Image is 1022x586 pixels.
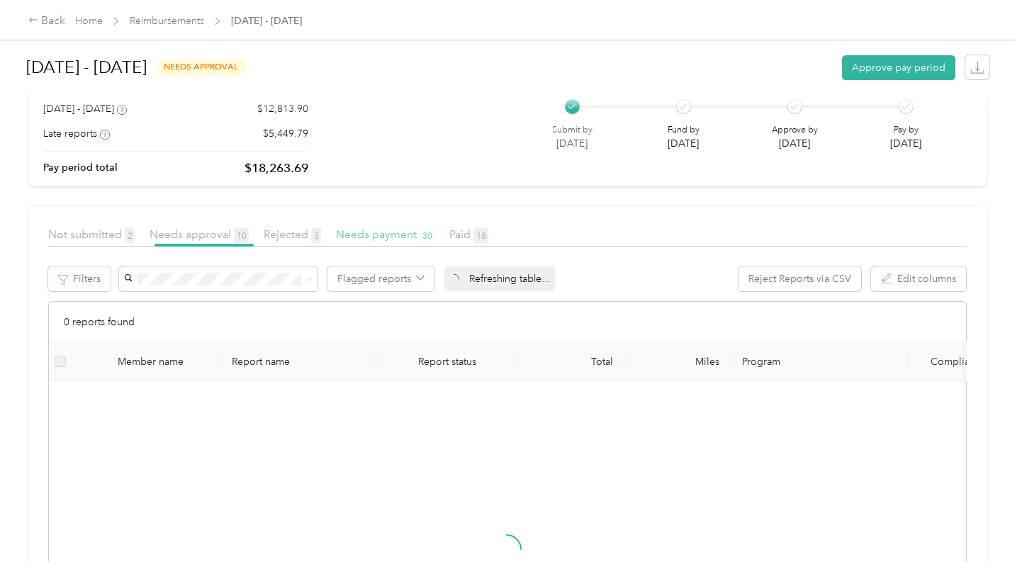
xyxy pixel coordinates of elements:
p: Submit by [552,124,593,137]
span: 30 [420,227,434,243]
p: Pay by [890,124,921,137]
span: Needs approval [150,227,249,241]
div: Back [28,13,65,30]
a: Reimbursements [130,15,204,27]
div: Late reports [43,126,110,141]
span: Needs payment [336,227,434,241]
iframe: Everlance-gr Chat Button Frame [943,507,1022,586]
span: 2 [125,227,135,243]
p: Fund by [668,124,700,137]
button: Edit columns [871,266,966,291]
div: Miles [636,356,719,368]
h1: [DATE] - [DATE] [26,50,147,84]
span: Report status [388,356,507,368]
span: 18 [473,227,488,243]
div: Member name [118,356,209,368]
p: $5,449.79 [263,126,308,141]
p: [DATE] [772,136,818,151]
a: Home [75,15,103,27]
p: [DATE] [552,136,593,151]
span: Paid [449,227,488,241]
span: Not submitted [48,227,135,241]
span: 3 [311,227,321,243]
th: Report name [220,342,376,381]
th: Member name [72,342,220,381]
span: needs approval [157,59,246,75]
span: 10 [234,227,249,243]
span: Rejected [264,227,321,241]
button: Filters [48,266,111,291]
p: Pay period total [43,160,118,175]
div: Refreshing table... [444,266,555,291]
button: Flagged reports [327,266,434,291]
p: [DATE] [668,136,700,151]
p: Approve by [772,124,818,137]
button: Reject Reports via CSV [739,266,861,291]
div: 0 reports found [49,302,966,342]
th: Program [731,342,908,381]
button: Approve pay period [842,55,955,80]
div: Total [529,356,613,368]
p: $18,263.69 [245,159,308,177]
p: [DATE] [890,136,921,151]
span: [DATE] - [DATE] [231,13,302,28]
